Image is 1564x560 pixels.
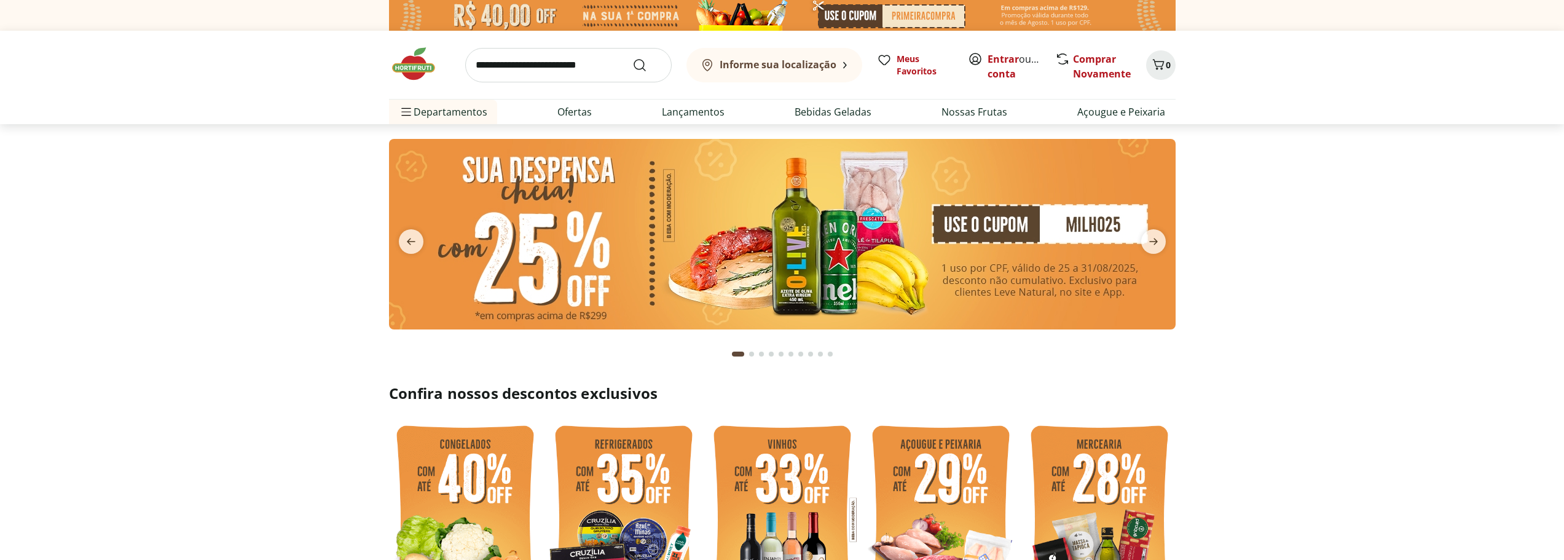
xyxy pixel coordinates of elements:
button: Go to page 8 from fs-carousel [806,339,815,369]
a: Bebidas Geladas [795,105,871,119]
span: Meus Favoritos [897,53,953,77]
span: ou [988,52,1042,81]
img: cupom [389,139,1176,329]
a: Lançamentos [662,105,725,119]
span: Departamentos [399,97,487,127]
button: Informe sua localização [686,48,862,82]
button: Menu [399,97,414,127]
button: Go to page 5 from fs-carousel [776,339,786,369]
a: Meus Favoritos [877,53,953,77]
a: Açougue e Peixaria [1077,105,1165,119]
span: 0 [1166,59,1171,71]
button: Current page from fs-carousel [729,339,747,369]
button: Submit Search [632,58,662,73]
a: Ofertas [557,105,592,119]
img: Hortifruti [389,45,450,82]
button: Go to page 9 from fs-carousel [815,339,825,369]
a: Criar conta [988,52,1055,81]
button: Go to page 10 from fs-carousel [825,339,835,369]
button: next [1131,229,1176,254]
button: Go to page 6 from fs-carousel [786,339,796,369]
h2: Confira nossos descontos exclusivos [389,384,1176,403]
button: Carrinho [1146,50,1176,80]
button: Go to page 2 from fs-carousel [747,339,756,369]
a: Entrar [988,52,1019,66]
button: Go to page 7 from fs-carousel [796,339,806,369]
input: search [465,48,672,82]
a: Comprar Novamente [1073,52,1131,81]
a: Nossas Frutas [941,105,1007,119]
button: Go to page 4 from fs-carousel [766,339,776,369]
button: previous [389,229,433,254]
b: Informe sua localização [720,58,836,71]
button: Go to page 3 from fs-carousel [756,339,766,369]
